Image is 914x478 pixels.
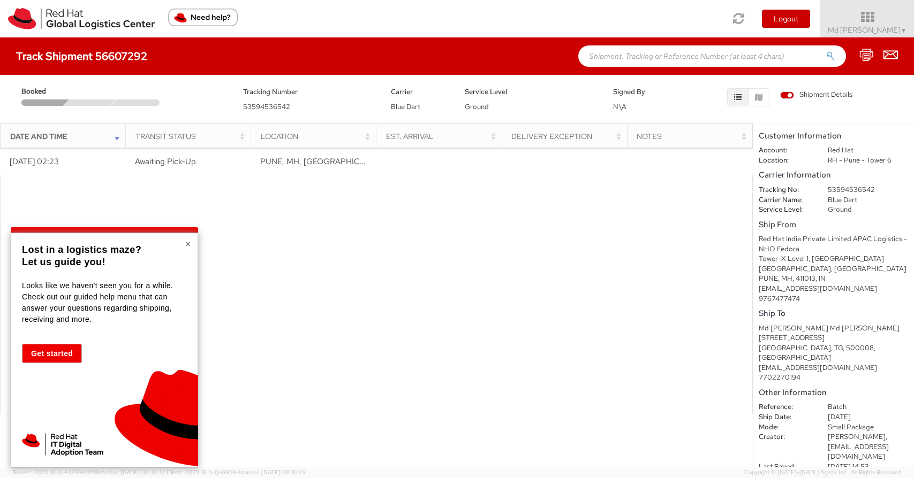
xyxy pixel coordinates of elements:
[828,25,907,35] span: Md [PERSON_NAME]
[243,102,290,111] span: 53594536542
[780,90,852,102] label: Shipment Details
[243,88,375,96] h5: Tracking Number
[578,45,846,67] input: Shipment, Tracking or Reference Number (at least 4 chars)
[511,131,624,142] div: Delivery Exception
[759,220,909,229] h5: Ship From
[261,131,373,142] div: Location
[22,244,141,255] strong: Lost in a logistics maze?
[22,344,82,363] button: Get started
[751,195,820,205] dt: Carrier Name:
[386,131,498,142] div: Est. Arrival
[613,102,626,111] span: N\A
[759,309,909,318] h5: Ship To
[391,88,449,96] h5: Carrier
[8,8,155,29] img: rh-logistics-00dfa346123c4ec078e1.svg
[751,422,820,433] dt: Mode:
[751,145,820,156] dt: Account:
[168,9,238,26] button: Need help?
[100,468,165,476] span: master, [DATE] 08:38:12
[751,432,820,442] dt: Creator:
[762,10,810,28] button: Logout
[751,205,820,215] dt: Service Level:
[167,468,306,476] span: Client: 2025.18.0-0e69584
[751,156,820,166] dt: Location:
[751,462,820,472] dt: Last Saved:
[465,88,596,96] h5: Service Level
[185,238,191,249] button: Close
[391,102,420,111] span: Blue Dart
[135,156,196,167] span: Awaiting Pick-Up
[637,131,749,142] div: Notes
[135,131,248,142] div: Transit Status
[828,432,887,441] span: [PERSON_NAME],
[260,156,386,167] span: PUNE, MH, IN
[901,26,907,35] span: ▼
[759,388,909,397] h5: Other Information
[465,102,489,111] span: Ground
[751,185,820,195] dt: Tracking No:
[21,87,67,97] span: Booked
[613,88,671,96] h5: Signed By
[22,280,184,325] p: Looks like we haven't seen you for a while. Check out our guided help menu that can answer your q...
[744,468,901,477] span: Copyright © [DATE]-[DATE] Agistix Inc., All Rights Reserved
[10,131,123,142] div: Date and Time
[759,343,909,363] div: [GEOGRAPHIC_DATA], TG, 500008, [GEOGRAPHIC_DATA]
[751,402,820,412] dt: Reference:
[751,412,820,422] dt: Ship Date:
[759,363,909,373] div: [EMAIL_ADDRESS][DOMAIN_NAME]
[22,257,105,267] strong: Let us guide you!
[759,333,909,343] div: [STREET_ADDRESS]
[759,254,909,274] div: Tower-X Level 1, [GEOGRAPHIC_DATA] [GEOGRAPHIC_DATA], [GEOGRAPHIC_DATA]
[759,284,909,294] div: [EMAIL_ADDRESS][DOMAIN_NAME]
[759,323,909,334] div: Md [PERSON_NAME] Md [PERSON_NAME]
[759,373,909,383] div: 7702270194
[759,132,909,141] h5: Customer Information
[16,50,147,62] h4: Track Shipment 56607292
[759,171,909,180] h5: Carrier Information
[759,294,909,304] div: 9767477474
[13,468,165,476] span: Server: 2025.18.0-4329943ff18
[759,234,909,254] div: Red Hat India Private Limited APAC Logistics - NHO Fedora
[240,468,306,476] span: master, [DATE] 08:10:29
[759,274,909,284] div: PUNE, MH, 411013, IN
[780,90,852,100] span: Shipment Details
